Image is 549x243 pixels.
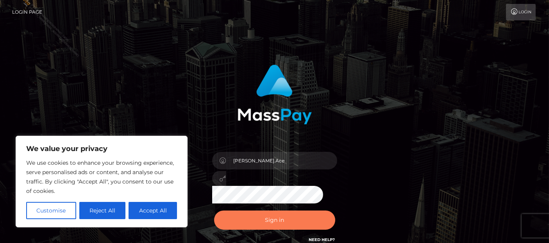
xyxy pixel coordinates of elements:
[12,4,42,20] a: Login Page
[226,152,337,169] input: Username...
[129,202,177,219] button: Accept All
[16,136,188,227] div: We value your privacy
[26,158,177,196] p: We use cookies to enhance your browsing experience, serve personalised ads or content, and analys...
[506,4,536,20] a: Login
[238,65,312,124] img: MassPay Login
[309,237,335,242] a: Need Help?
[79,202,126,219] button: Reject All
[26,202,76,219] button: Customise
[26,144,177,153] p: We value your privacy
[214,211,335,230] button: Sign in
